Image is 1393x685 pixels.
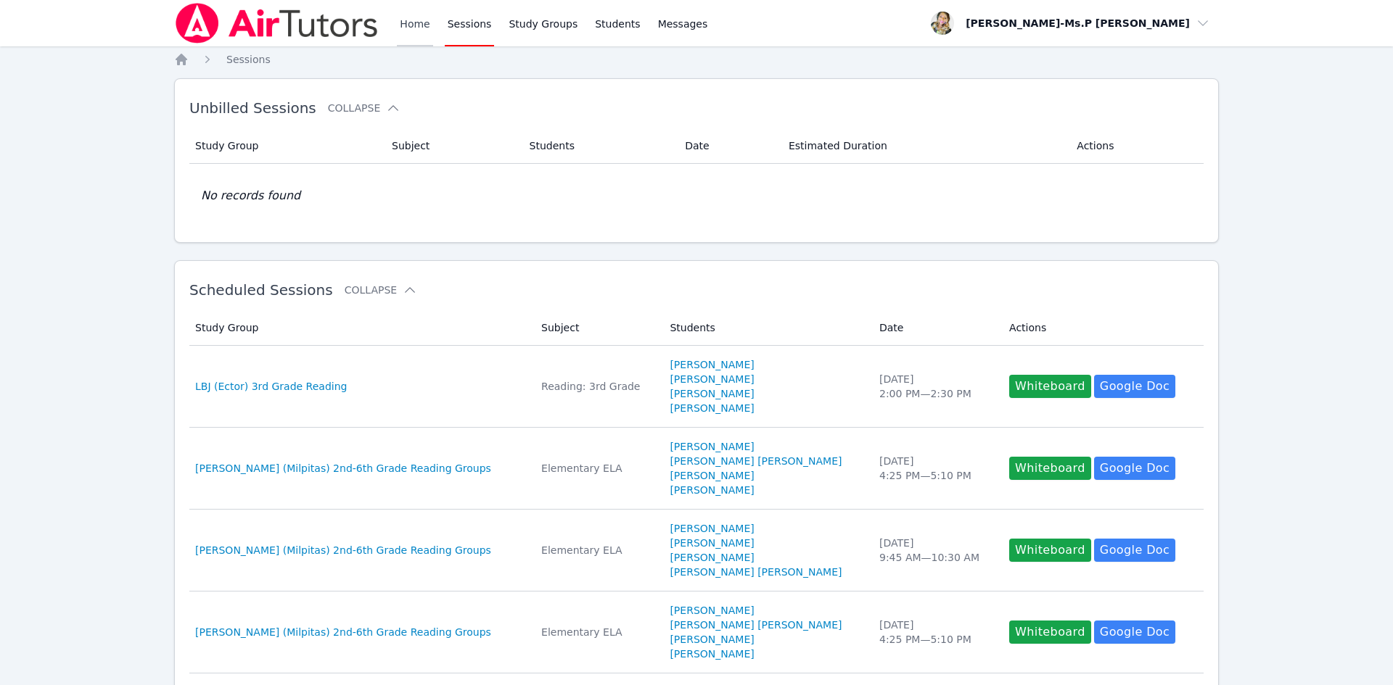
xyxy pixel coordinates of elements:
[1000,310,1204,346] th: Actions
[1094,457,1175,480] a: Google Doc
[1009,375,1091,398] button: Whiteboard
[670,454,842,468] a: [PERSON_NAME] [PERSON_NAME]
[1009,457,1091,480] button: Whiteboard
[189,99,316,117] span: Unbilled Sessions
[1094,375,1175,398] a: Google Doc
[195,461,491,476] a: [PERSON_NAME] (Milpitas) 2nd-6th Grade Reading Groups
[1009,539,1091,562] button: Whiteboard
[521,128,677,164] th: Students
[661,310,871,346] th: Students
[541,461,652,476] div: Elementary ELA
[174,3,379,43] img: Air Tutors
[1094,620,1175,644] a: Google Doc
[670,401,754,415] a: [PERSON_NAME]
[195,379,347,394] a: LBJ (Ector) 3rd Grade Reading
[670,603,754,618] a: [PERSON_NAME]
[195,543,491,557] a: [PERSON_NAME] (Milpitas) 2nd-6th Grade Reading Groups
[345,283,417,297] button: Collapse
[670,386,754,401] a: [PERSON_NAME]
[658,17,708,31] span: Messages
[189,281,333,299] span: Scheduled Sessions
[670,357,754,372] a: [PERSON_NAME]
[541,379,652,394] div: Reading: 3rd Grade
[1094,539,1175,562] a: Google Doc
[533,310,661,346] th: Subject
[189,510,1204,591] tr: [PERSON_NAME] (Milpitas) 2nd-6th Grade Reading GroupsElementary ELA[PERSON_NAME][PERSON_NAME][PER...
[879,536,992,565] div: [DATE] 9:45 AM — 10:30 AM
[383,128,521,164] th: Subject
[226,54,271,65] span: Sessions
[541,543,652,557] div: Elementary ELA
[670,372,754,386] a: [PERSON_NAME]
[676,128,780,164] th: Date
[670,521,754,536] a: [PERSON_NAME]
[670,565,842,579] a: [PERSON_NAME] [PERSON_NAME]
[670,483,754,497] a: [PERSON_NAME]
[195,625,491,639] a: [PERSON_NAME] (Milpitas) 2nd-6th Grade Reading Groups
[189,310,533,346] th: Study Group
[189,428,1204,510] tr: [PERSON_NAME] (Milpitas) 2nd-6th Grade Reading GroupsElementary ELA[PERSON_NAME][PERSON_NAME] [PE...
[670,439,754,454] a: [PERSON_NAME]
[879,618,992,647] div: [DATE] 4:25 PM — 5:10 PM
[879,372,992,401] div: [DATE] 2:00 PM — 2:30 PM
[328,101,400,115] button: Collapse
[189,164,1204,228] td: No records found
[189,346,1204,428] tr: LBJ (Ector) 3rd Grade ReadingReading: 3rd Grade[PERSON_NAME][PERSON_NAME][PERSON_NAME][PERSON_NAM...
[670,536,754,550] a: [PERSON_NAME]
[670,550,754,565] a: [PERSON_NAME]
[670,618,842,632] a: [PERSON_NAME] [PERSON_NAME]
[879,454,992,483] div: [DATE] 4:25 PM — 5:10 PM
[226,52,271,67] a: Sessions
[189,128,383,164] th: Study Group
[174,52,1219,67] nav: Breadcrumb
[670,647,754,661] a: [PERSON_NAME]
[780,128,1068,164] th: Estimated Duration
[189,591,1204,673] tr: [PERSON_NAME] (Milpitas) 2nd-6th Grade Reading GroupsElementary ELA[PERSON_NAME][PERSON_NAME] [PE...
[541,625,652,639] div: Elementary ELA
[871,310,1000,346] th: Date
[670,632,754,647] a: [PERSON_NAME]
[670,468,754,483] a: [PERSON_NAME]
[1009,620,1091,644] button: Whiteboard
[1068,128,1204,164] th: Actions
